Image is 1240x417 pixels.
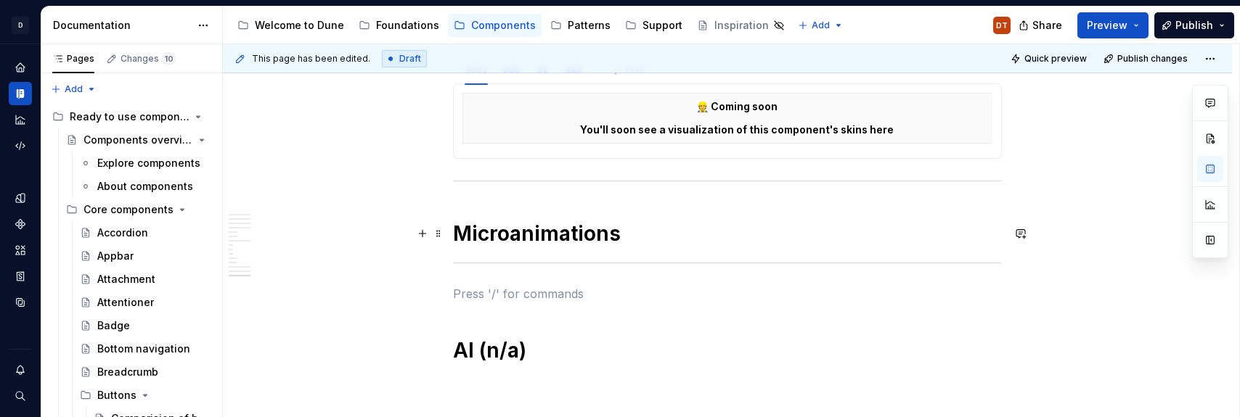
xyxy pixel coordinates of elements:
[714,18,769,33] div: Inspiration
[97,226,148,240] div: Accordion
[1099,49,1194,69] button: Publish changes
[1175,18,1213,33] span: Publish
[9,56,32,79] a: Home
[162,53,176,65] span: 10
[53,18,190,33] div: Documentation
[1154,12,1234,38] button: Publish
[9,212,32,236] a: Components
[619,14,688,37] a: Support
[1032,18,1062,33] span: Share
[9,186,32,210] a: Design tokens
[794,15,848,36] button: Add
[9,384,32,408] button: Search ⌘K
[60,198,216,221] div: Core components
[1011,12,1072,38] button: Share
[1087,18,1127,33] span: Preview
[74,268,216,291] a: Attachment
[232,14,350,37] a: Welcome to Dune
[472,99,1002,114] p: 👷 Coming soon
[3,9,38,41] button: D
[996,20,1008,31] div: DT
[52,53,94,65] div: Pages
[97,318,130,333] div: Badge
[65,83,83,95] span: Add
[252,53,370,65] span: This page has been edited.
[9,265,32,288] a: Storybook stories
[97,156,200,170] div: Explore components
[74,244,216,268] a: Appbar
[74,384,216,407] div: Buttons
[97,249,134,263] div: Appbar
[1006,49,1093,69] button: Quick preview
[83,202,174,217] div: Core components
[568,18,611,33] div: Patterns
[97,388,136,402] div: Buttons
[9,358,32,381] button: Notifications
[9,239,32,262] a: Assets
[97,342,190,356] div: Bottom navigation
[255,18,344,33] div: Welcome to Dune
[74,175,216,198] a: About components
[12,17,29,34] div: D
[232,11,791,40] div: Page tree
[46,79,101,99] button: Add
[353,14,445,37] a: Foundations
[121,53,176,65] div: Changes
[471,18,536,33] div: Components
[9,108,32,131] a: Analytics
[9,134,32,157] a: Code automation
[97,365,158,379] div: Breadcrumb
[1077,12,1149,38] button: Preview
[399,53,421,65] span: Draft
[74,314,216,337] a: Badge
[376,18,439,33] div: Foundations
[453,337,1002,363] h1: AI (n/a)
[97,295,154,310] div: Attentioner
[544,14,616,37] a: Patterns
[472,123,1002,137] p: You'll soon see a visualization of this component's skins here
[46,105,216,128] div: Ready to use components
[1117,53,1188,65] span: Publish changes
[74,337,216,360] a: Bottom navigation
[60,128,216,152] a: Components overview
[74,152,216,175] a: Explore components
[448,14,542,37] a: Components
[74,360,216,384] a: Breadcrumb
[462,93,992,149] section-item: Core
[1024,53,1087,65] span: Quick preview
[74,291,216,314] a: Attentioner
[97,272,155,286] div: Attachment
[70,110,189,124] div: Ready to use components
[643,18,682,33] div: Support
[9,291,32,314] a: Data sources
[97,179,193,194] div: About components
[9,82,32,105] a: Documentation
[691,14,791,37] a: Inspiration
[812,20,830,31] span: Add
[74,221,216,244] a: Accordion
[453,220,1002,247] h1: Microanimations
[83,133,193,147] div: Components overview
